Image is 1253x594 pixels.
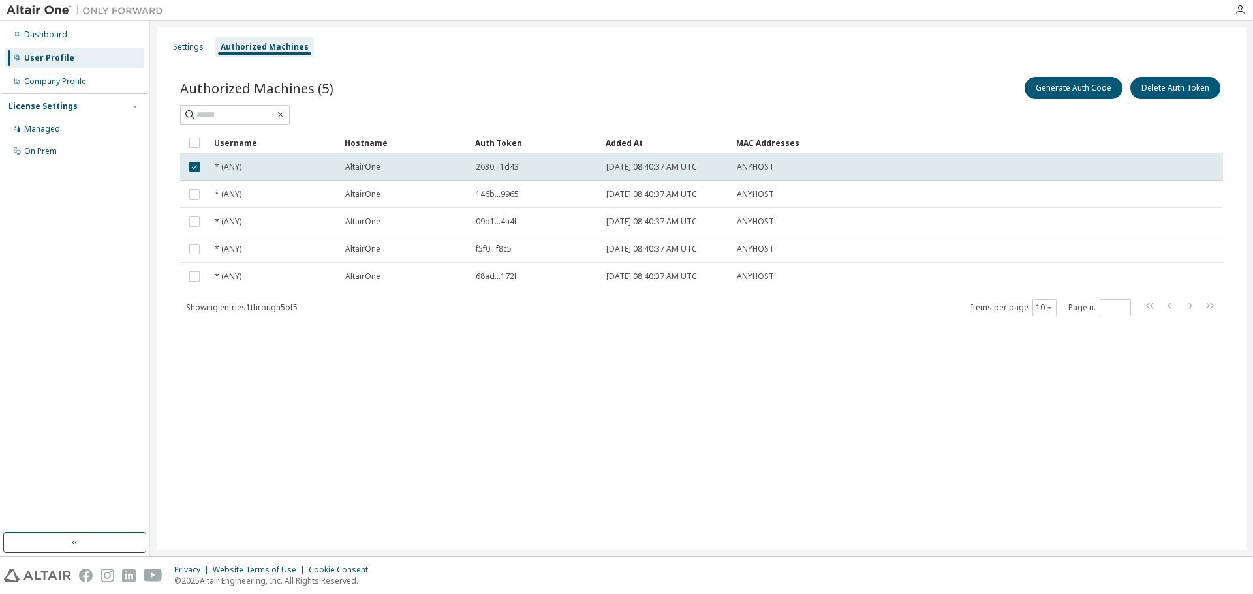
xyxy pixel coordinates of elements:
[1130,77,1220,99] button: Delete Auth Token
[215,216,241,227] span: * (ANY)
[476,271,517,282] span: 68ad...172f
[1036,303,1053,313] button: 10
[476,216,517,227] span: 09d1...4a4f
[476,244,512,254] span: f5f0...f8c5
[79,569,93,582] img: facebook.svg
[1068,299,1131,316] span: Page n.
[606,189,697,200] span: [DATE] 08:40:37 AM UTC
[221,42,309,52] div: Authorized Machines
[345,189,380,200] span: AltairOne
[144,569,162,582] img: youtube.svg
[24,76,86,87] div: Company Profile
[174,575,376,586] p: © 2025 Altair Engineering, Inc. All Rights Reserved.
[345,132,465,153] div: Hostname
[345,244,380,254] span: AltairOne
[737,189,774,200] span: ANYHOST
[215,162,241,172] span: * (ANY)
[4,569,71,582] img: altair_logo.svg
[215,189,241,200] span: * (ANY)
[186,302,298,313] span: Showing entries 1 through 5 of 5
[24,29,67,40] div: Dashboard
[606,132,726,153] div: Added At
[737,162,774,172] span: ANYHOST
[8,101,78,111] div: License Settings
[24,146,57,156] div: On Prem
[737,271,774,282] span: ANYHOST
[476,162,519,172] span: 2630...1d43
[24,53,74,63] div: User Profile
[214,132,334,153] div: Username
[606,216,697,227] span: [DATE] 08:40:37 AM UTC
[7,4,170,17] img: Altair One
[606,244,697,254] span: [DATE] 08:40:37 AM UTC
[213,565,309,575] div: Website Terms of Use
[215,244,241,254] span: * (ANY)
[345,162,380,172] span: AltairOne
[606,271,697,282] span: [DATE] 08:40:37 AM UTC
[180,79,333,97] span: Authorized Machines (5)
[174,565,213,575] div: Privacy
[606,162,697,172] span: [DATE] 08:40:37 AM UTC
[737,244,774,254] span: ANYHOST
[215,271,241,282] span: * (ANY)
[122,569,136,582] img: linkedin.svg
[173,42,204,52] div: Settings
[345,271,380,282] span: AltairOne
[970,299,1057,316] span: Items per page
[309,565,376,575] div: Cookie Consent
[345,216,380,227] span: AltairOne
[101,569,114,582] img: instagram.svg
[476,189,519,200] span: 146b...9965
[736,132,1086,153] div: MAC Addresses
[1025,77,1122,99] button: Generate Auth Code
[475,132,595,153] div: Auth Token
[737,216,774,227] span: ANYHOST
[24,124,60,134] div: Managed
